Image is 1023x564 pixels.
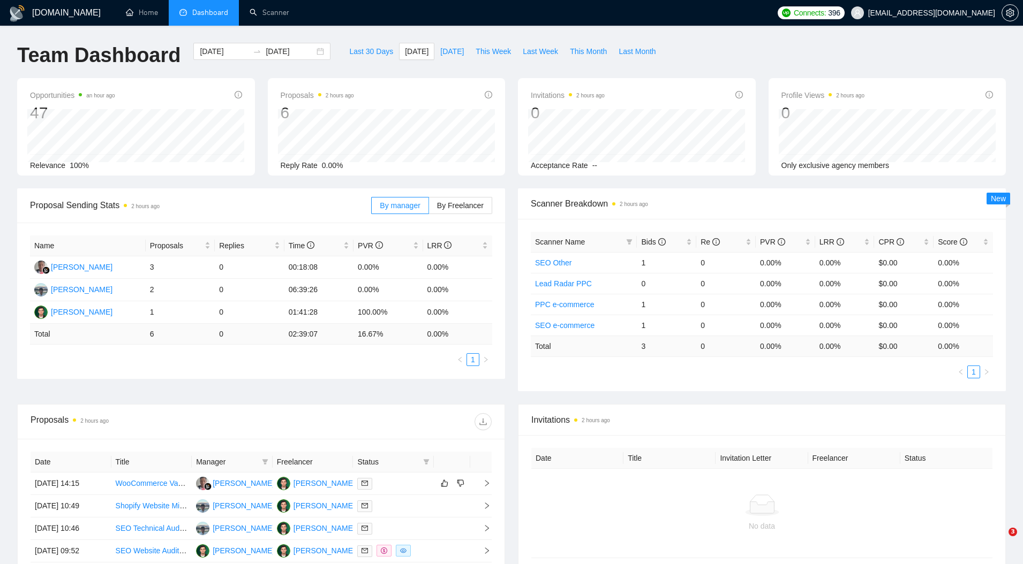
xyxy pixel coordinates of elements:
a: MS[PERSON_NAME] [277,546,355,554]
td: 0.00% [934,273,993,294]
a: MS[PERSON_NAME] [277,501,355,509]
span: PVR [760,238,785,246]
span: By Freelancer [437,201,484,210]
td: 0 [215,279,284,301]
input: End date [266,45,314,57]
td: 100.00% [353,301,423,324]
button: download [475,413,492,430]
span: Time [289,241,314,250]
td: 0 [696,336,756,356]
td: $0.00 [874,273,934,294]
td: 0.00% [934,294,993,315]
th: Freelancer [273,452,353,472]
td: [DATE] 09:52 [31,540,111,562]
td: 3 [637,336,696,356]
a: YM[PERSON_NAME] [34,285,112,293]
span: right [483,356,489,363]
span: filter [626,239,633,245]
span: Relevance [30,161,65,170]
span: Proposals [281,89,354,102]
td: 0.00 % [423,324,493,345]
td: 0.00% [423,301,493,324]
span: LRR [427,241,452,250]
span: CPR [878,238,904,246]
span: Bids [641,238,665,246]
span: left [958,369,964,375]
td: 0.00 % [815,336,875,356]
td: 0.00% [353,256,423,279]
a: MS[PERSON_NAME] [277,478,355,487]
button: This Month [564,43,613,60]
div: 47 [30,103,115,123]
img: YM [196,499,209,513]
td: 0.00 % [756,336,815,356]
span: Replies [219,240,272,251]
span: mail [362,480,368,486]
span: like [441,479,448,487]
time: an hour ago [86,93,115,98]
div: [PERSON_NAME] [213,477,274,489]
img: MS [34,306,48,319]
td: 0.00 % [934,336,993,356]
td: WooCommerce Variation Setup for Seamless Checkout [111,472,192,495]
time: 2 hours ago [582,417,610,423]
span: Last Month [619,45,656,57]
a: Shopify Website Migration & SEO Optimization [116,501,272,510]
span: Proposal Sending Stats [30,199,371,212]
td: 6 [146,324,215,345]
img: MS [277,544,290,558]
li: Next Page [479,353,492,366]
span: user [854,9,861,17]
a: searchScanner [250,8,289,17]
span: This Week [476,45,511,57]
img: gigradar-bm.png [42,266,50,274]
td: 0.00% [756,252,815,273]
th: Freelancer [808,448,900,469]
td: $0.00 [874,294,934,315]
span: 396 [828,7,840,19]
span: This Month [570,45,607,57]
td: 0 [696,273,756,294]
span: info-circle [444,241,452,249]
img: WW [34,261,48,274]
a: SEO Technical Audit Specialist Needed - 2x Audits with short turnaround [116,524,356,532]
td: $ 0.00 [874,336,934,356]
td: 0.00% [423,279,493,301]
time: 2 hours ago [576,93,605,98]
span: info-circle [735,91,743,98]
td: 3 [146,256,215,279]
span: dollar [381,547,387,554]
td: [DATE] 10:49 [31,495,111,517]
time: 2 hours ago [80,418,109,424]
span: 100% [70,161,89,170]
a: MS[PERSON_NAME] [196,546,274,554]
img: logo [9,5,26,22]
a: SEO Other [535,258,571,267]
img: MS [196,544,209,558]
div: 0 [531,103,605,123]
img: upwork-logo.png [782,9,791,17]
a: SEO Website Audit, Optimization & Automation Specialist [116,546,306,555]
div: [PERSON_NAME] [294,545,355,557]
a: 1 [467,354,479,365]
td: 0.00% [815,273,875,294]
td: Shopify Website Migration & SEO Optimization [111,495,192,517]
div: Proposals [31,413,261,430]
th: Replies [215,235,284,256]
li: 1 [467,353,479,366]
a: MS[PERSON_NAME] [277,523,355,532]
span: Dashboard [192,8,228,17]
span: Profile Views [781,89,865,102]
td: 01:41:28 [284,301,353,324]
span: info-circle [837,238,844,246]
span: Re [701,238,720,246]
th: Status [900,448,992,469]
span: info-circle [986,91,993,98]
span: info-circle [307,241,314,249]
button: Last Month [613,43,661,60]
li: 1 [967,365,980,378]
a: 1 [968,366,980,378]
input: Start date [200,45,249,57]
td: 1 [637,294,696,315]
a: WW[PERSON_NAME] [34,262,112,271]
